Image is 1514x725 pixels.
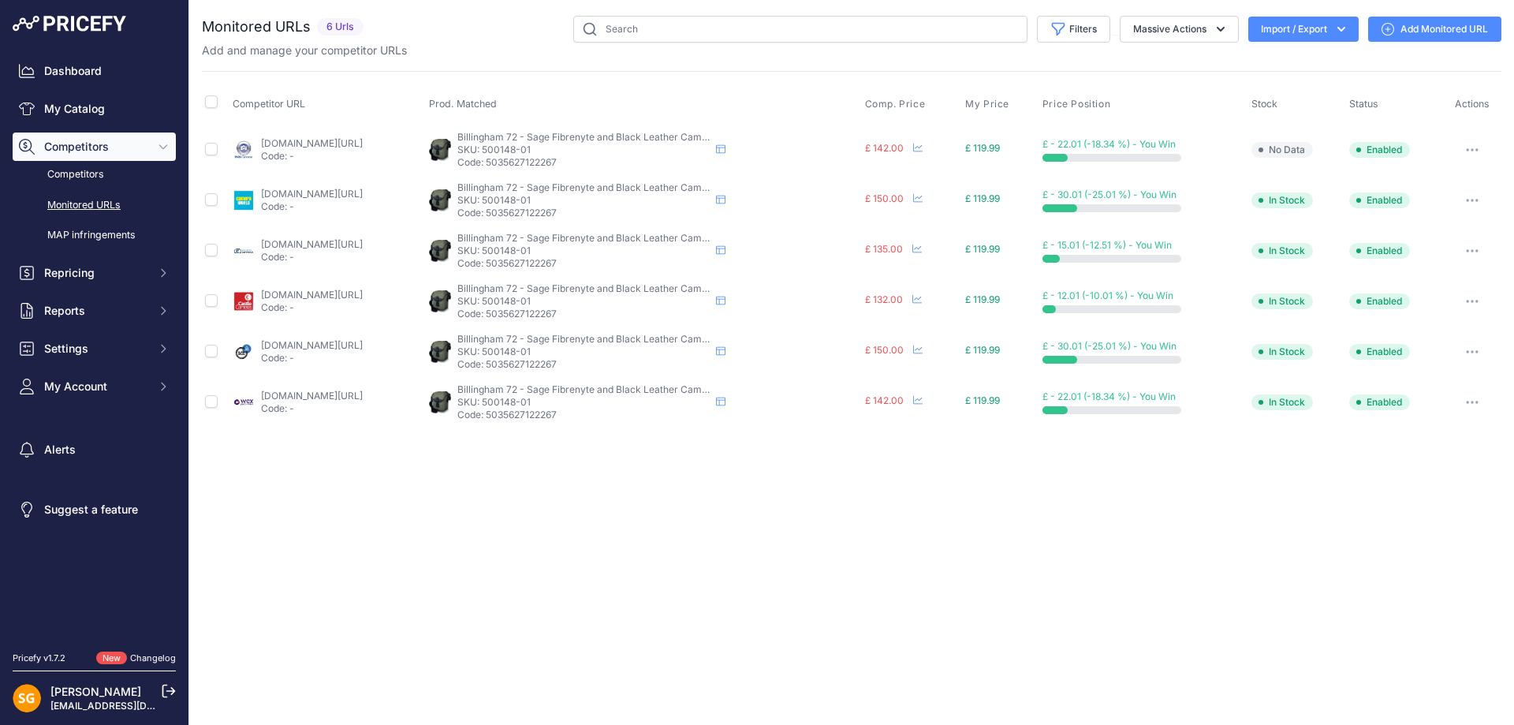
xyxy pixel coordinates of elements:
p: SKU: 500148-01 [457,295,710,308]
span: £ 119.99 [965,142,1000,154]
span: In Stock [1251,192,1313,208]
span: Stock [1251,98,1277,110]
span: Enabled [1349,394,1410,410]
p: Code: 5035627122267 [457,409,710,421]
a: [DOMAIN_NAME][URL] [261,137,363,149]
span: £ - 22.01 (-18.34 %) - You Win [1042,138,1176,150]
span: Prod. Matched [429,98,497,110]
span: Reports [44,303,147,319]
span: £ 119.99 [965,394,1000,406]
span: Comp. Price [865,98,926,110]
p: SKU: 500148-01 [457,396,710,409]
span: Status [1349,98,1378,110]
p: SKU: 500148-01 [457,346,710,358]
span: £ 119.99 [965,344,1000,356]
button: Repricing [13,259,176,287]
span: Repricing [44,265,147,281]
a: Suggest a feature [13,495,176,524]
p: Code: - [261,301,363,314]
button: Import / Export [1248,17,1359,42]
span: No Data [1251,142,1313,158]
p: Code: - [261,402,363,415]
p: SKU: 500148-01 [457,194,710,207]
a: Dashboard [13,57,176,85]
button: Price Position [1042,98,1113,110]
span: £ - 30.01 (-25.01 %) - You Win [1042,340,1177,352]
span: In Stock [1251,394,1313,410]
p: Code: 5035627122267 [457,358,710,371]
button: My Account [13,372,176,401]
a: [DOMAIN_NAME][URL] [261,339,363,351]
p: Code: 5035627122267 [457,257,710,270]
span: In Stock [1251,293,1313,309]
span: New [96,652,127,665]
a: My Catalog [13,95,176,123]
span: Billingham 72 - Sage Fibrenyte and Black Leather Camera Bag [457,282,736,294]
span: £ 119.99 [965,293,1000,305]
span: My Account [44,379,147,394]
span: £ 119.99 [965,243,1000,255]
a: [DOMAIN_NAME][URL] [261,289,363,301]
span: In Stock [1251,344,1313,360]
span: Actions [1455,98,1490,110]
p: Code: - [261,150,363,163]
span: £ 119.99 [965,192,1000,204]
a: Alerts [13,435,176,464]
button: My Price [965,98,1012,110]
span: 6 Urls [317,18,364,36]
button: Settings [13,334,176,363]
img: Pricefy Logo [13,16,126,32]
span: £ 150.00 [865,192,904,204]
p: Add and manage your competitor URLs [202,43,407,58]
span: Settings [44,341,147,357]
a: [PERSON_NAME] [50,685,141,698]
a: MAP infringements [13,222,176,249]
span: In Stock [1251,243,1313,259]
span: Enabled [1349,344,1410,360]
p: Code: 5035627122267 [457,156,710,169]
span: £ - 12.01 (-10.01 %) - You Win [1042,290,1173,301]
span: £ 142.00 [865,142,904,154]
span: Enabled [1349,293,1410,309]
a: [DOMAIN_NAME][URL] [261,238,363,250]
a: [DOMAIN_NAME][URL] [261,390,363,402]
p: Code: - [261,352,363,364]
span: Billingham 72 - Sage Fibrenyte and Black Leather Camera Bag [457,181,736,193]
span: £ 135.00 [865,243,903,255]
a: Add Monitored URL [1368,17,1501,42]
button: Competitors [13,133,176,161]
span: Billingham 72 - Sage Fibrenyte and Black Leather Camera Bag [457,383,736,395]
span: £ - 15.01 (-12.51 %) - You Win [1042,239,1172,251]
span: Price Position [1042,98,1110,110]
button: Comp. Price [865,98,929,110]
span: Competitor URL [233,98,305,110]
p: Code: 5035627122267 [457,207,710,219]
span: £ - 22.01 (-18.34 %) - You Win [1042,391,1176,402]
span: Enabled [1349,192,1410,208]
div: Pricefy v1.7.2 [13,652,65,665]
a: Competitors [13,161,176,189]
input: Search [573,16,1027,43]
button: Filters [1037,16,1110,43]
span: £ 150.00 [865,344,904,356]
p: Code: - [261,251,363,263]
p: Code: 5035627122267 [457,308,710,320]
span: £ - 30.01 (-25.01 %) - You Win [1042,189,1177,200]
span: Billingham 72 - Sage Fibrenyte and Black Leather Camera Bag [457,333,736,345]
button: Reports [13,297,176,325]
span: Competitors [44,139,147,155]
p: SKU: 500148-01 [457,144,710,156]
span: Enabled [1349,142,1410,158]
span: £ 142.00 [865,394,904,406]
p: SKU: 500148-01 [457,245,710,257]
span: My Price [965,98,1009,110]
span: £ 132.00 [865,293,903,305]
a: Changelog [130,652,176,663]
span: Billingham 72 - Sage Fibrenyte and Black Leather Camera Bag [457,232,736,244]
h2: Monitored URLs [202,16,311,38]
a: [DOMAIN_NAME][URL] [261,188,363,200]
a: Monitored URLs [13,192,176,219]
button: Massive Actions [1120,16,1239,43]
span: Billingham 72 - Sage Fibrenyte and Black Leather Camera Bag [457,131,736,143]
span: Enabled [1349,243,1410,259]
